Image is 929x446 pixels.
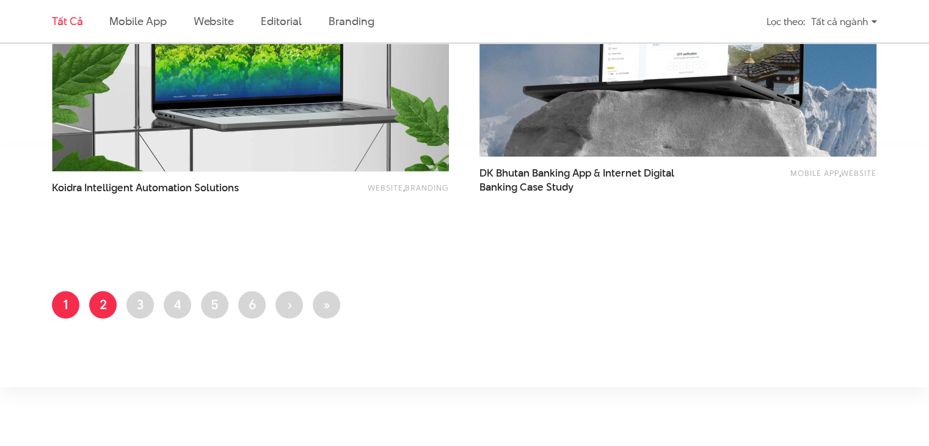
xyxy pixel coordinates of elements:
[109,13,166,29] a: Mobile app
[405,182,449,193] a: Branding
[767,11,805,32] div: Lọc theo:
[52,181,271,209] a: Koidra Intelligent Automation Solutions
[89,291,117,319] a: 2
[164,291,191,319] a: 4
[52,180,82,195] span: Koidra
[479,166,698,194] span: DK Bhutan Banking App & Internet Digital
[287,295,292,313] span: ›
[84,180,133,195] span: Intelligent
[136,180,192,195] span: Automation
[479,180,574,194] span: Banking Case Study
[201,291,228,319] a: 5
[811,11,877,32] div: Tất cả ngành
[322,295,330,313] span: »
[479,166,698,194] a: DK Bhutan Banking App & Internet DigitalBanking Case Study
[126,291,154,319] a: 3
[194,13,234,29] a: Website
[52,13,82,29] a: Tất cả
[238,291,266,319] a: 6
[329,13,374,29] a: Branding
[718,166,876,188] div: ,
[194,180,239,195] span: Solutions
[261,13,302,29] a: Editorial
[368,182,403,193] a: Website
[790,167,839,178] a: Mobile app
[290,181,449,203] div: ,
[841,167,876,178] a: Website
